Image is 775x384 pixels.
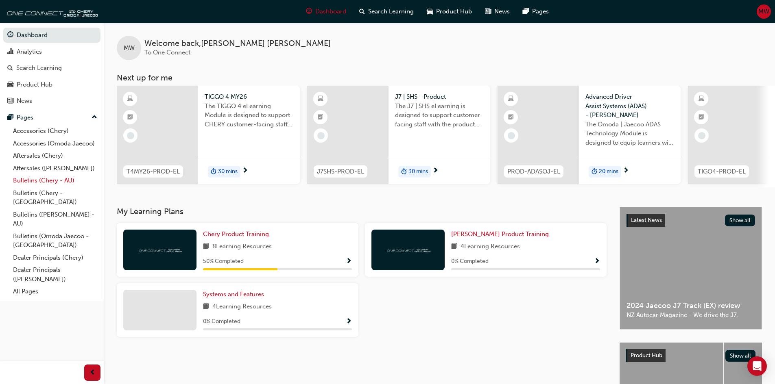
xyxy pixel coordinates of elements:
div: Open Intercom Messenger [747,356,767,376]
span: MW [124,43,135,53]
span: The J7 | SHS eLearning is designed to support customer facing staff with the product and sales in... [395,102,484,129]
a: J7SHS-PROD-ELJ7 | SHS - ProductThe J7 | SHS eLearning is designed to support customer facing staf... [307,86,490,184]
a: oneconnect [4,3,98,20]
span: booktick-icon [127,112,133,123]
span: booktick-icon [508,112,514,123]
a: Accessories (Chery) [10,125,100,137]
span: 0 % Completed [451,257,489,266]
button: Show all [725,215,755,226]
a: PROD-ADASOJ-ELAdvanced Driver Assist Systems (ADAS) - [PERSON_NAME]The Omoda | Jaecoo ADAS Techno... [498,86,681,184]
a: All Pages [10,285,100,298]
span: duration-icon [592,167,597,177]
span: learningRecordVerb_NONE-icon [317,132,325,139]
span: MW [758,7,769,16]
span: search-icon [7,65,13,72]
button: Show all [725,350,756,362]
a: Dashboard [3,28,100,43]
span: pages-icon [7,114,13,121]
span: up-icon [92,112,97,123]
a: Aftersales ([PERSON_NAME]) [10,162,100,175]
span: The TIGGO 4 eLearning Module is designed to support CHERY customer-facing staff with the product ... [205,102,293,129]
span: The Omoda | Jaecoo ADAS Technology Module is designed to equip learners with essential knowledge ... [585,120,674,148]
span: Systems and Features [203,291,264,298]
span: 8 Learning Resources [212,242,272,252]
span: Show Progress [346,318,352,325]
span: Pages [532,7,549,16]
span: To One Connect [144,49,190,56]
span: Dashboard [315,7,346,16]
span: news-icon [7,98,13,105]
span: Show Progress [346,258,352,265]
span: Search Learning [368,7,414,16]
span: learningRecordVerb_NONE-icon [508,132,515,139]
span: J7SHS-PROD-EL [317,167,364,176]
a: Aftersales (Chery) [10,150,100,162]
a: search-iconSearch Learning [353,3,420,20]
span: 30 mins [408,167,428,176]
div: News [17,96,32,106]
a: Dealer Principals (Chery) [10,252,100,264]
span: next-icon [242,167,248,175]
a: Search Learning [3,61,100,76]
div: Pages [17,113,33,122]
span: booktick-icon [318,112,323,123]
span: News [494,7,510,16]
button: Pages [3,110,100,125]
span: learningResourceType_ELEARNING-icon [318,94,323,104]
a: Bulletins (Chery - [GEOGRAPHIC_DATA]) [10,187,100,208]
a: [PERSON_NAME] Product Training [451,230,552,239]
a: Accessories (Omoda Jaecoo) [10,137,100,150]
span: next-icon [432,167,439,175]
a: guage-iconDashboard [299,3,353,20]
span: PROD-ADASOJ-EL [507,167,560,176]
span: learningResourceType_ELEARNING-icon [127,94,133,104]
span: TIGO4-PROD-EL [698,167,746,176]
span: guage-icon [7,32,13,39]
span: book-icon [451,242,457,252]
span: car-icon [7,81,13,89]
button: Show Progress [594,256,600,267]
span: book-icon [203,302,209,312]
span: 0 % Completed [203,317,240,326]
a: Analytics [3,44,100,59]
span: J7 | SHS - Product [395,92,484,102]
span: 30 mins [218,167,238,176]
a: Product HubShow all [626,349,755,362]
a: Dealer Principals ([PERSON_NAME]) [10,264,100,285]
a: Bulletins (Omoda Jaecoo - [GEOGRAPHIC_DATA]) [10,230,100,252]
button: Show Progress [346,256,352,267]
img: oneconnect [138,246,182,254]
a: Latest NewsShow all [627,214,755,227]
span: NZ Autocar Magazine - We drive the J7. [627,310,755,320]
div: Analytics [17,47,42,56]
a: Product Hub [3,77,100,92]
a: Latest NewsShow all2024 Jaecoo J7 Track (EX) reviewNZ Autocar Magazine - We drive the J7. [620,207,762,330]
span: Show Progress [594,258,600,265]
span: Product Hub [436,7,472,16]
h3: Next up for me [104,73,775,82]
span: learningResourceType_ELEARNING-icon [699,94,704,104]
span: 2024 Jaecoo J7 Track (EX) review [627,301,755,310]
span: car-icon [427,7,433,17]
button: MW [757,4,771,19]
a: Bulletins (Chery - AU) [10,174,100,187]
span: next-icon [623,167,629,175]
a: T4MY26-PROD-ELTIGGO 4 MY26The TIGGO 4 eLearning Module is designed to support CHERY customer-faci... [117,86,300,184]
span: search-icon [359,7,365,17]
img: oneconnect [386,246,430,254]
button: Show Progress [346,317,352,327]
span: learningResourceType_ELEARNING-icon [508,94,514,104]
div: Search Learning [16,63,62,73]
h3: My Learning Plans [117,207,607,216]
span: duration-icon [211,167,216,177]
a: pages-iconPages [516,3,555,20]
a: news-iconNews [478,3,516,20]
span: booktick-icon [699,112,704,123]
span: 50 % Completed [203,257,244,266]
span: Welcome back , [PERSON_NAME] [PERSON_NAME] [144,39,331,48]
a: Chery Product Training [203,230,272,239]
span: T4MY26-PROD-EL [127,167,180,176]
span: book-icon [203,242,209,252]
button: DashboardAnalyticsSearch LearningProduct HubNews [3,26,100,110]
a: Systems and Features [203,290,267,299]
